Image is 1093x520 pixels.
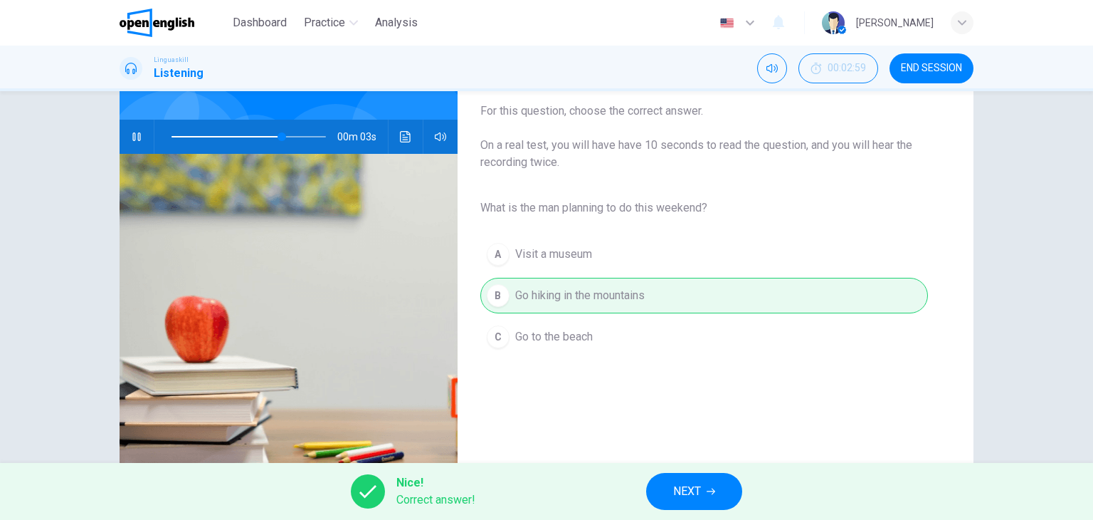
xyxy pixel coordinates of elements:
div: Mute [757,53,787,83]
span: Dashboard [233,14,287,31]
img: OpenEnglish logo [120,9,194,37]
a: OpenEnglish logo [120,9,227,37]
button: Practice [298,10,364,36]
span: END SESSION [901,63,962,74]
button: NEXT [646,473,742,510]
button: Analysis [369,10,423,36]
img: Profile picture [822,11,845,34]
span: Linguaskill [154,55,189,65]
div: [PERSON_NAME] [856,14,934,31]
span: Correct answer! [396,492,475,509]
span: What is the man planning to do this weekend? [480,199,928,217]
h1: Listening [154,65,204,82]
span: Nice! [396,474,475,492]
button: 00:02:59 [798,53,878,83]
span: Analysis [375,14,418,31]
button: Click to see the audio transcription [394,120,417,154]
button: END SESSION [889,53,973,83]
span: 00:02:59 [828,63,866,74]
button: Dashboard [227,10,292,36]
span: On a real test, you will have have 10 seconds to read the question, and you will hear the recordi... [480,137,928,171]
div: Hide [798,53,878,83]
img: en [718,18,736,28]
span: 00m 03s [337,120,388,154]
span: Practice [304,14,345,31]
span: For this question, choose the correct answer. [480,103,928,120]
img: Listen to this clip about weekend plans. [120,154,458,501]
span: NEXT [673,482,701,501]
